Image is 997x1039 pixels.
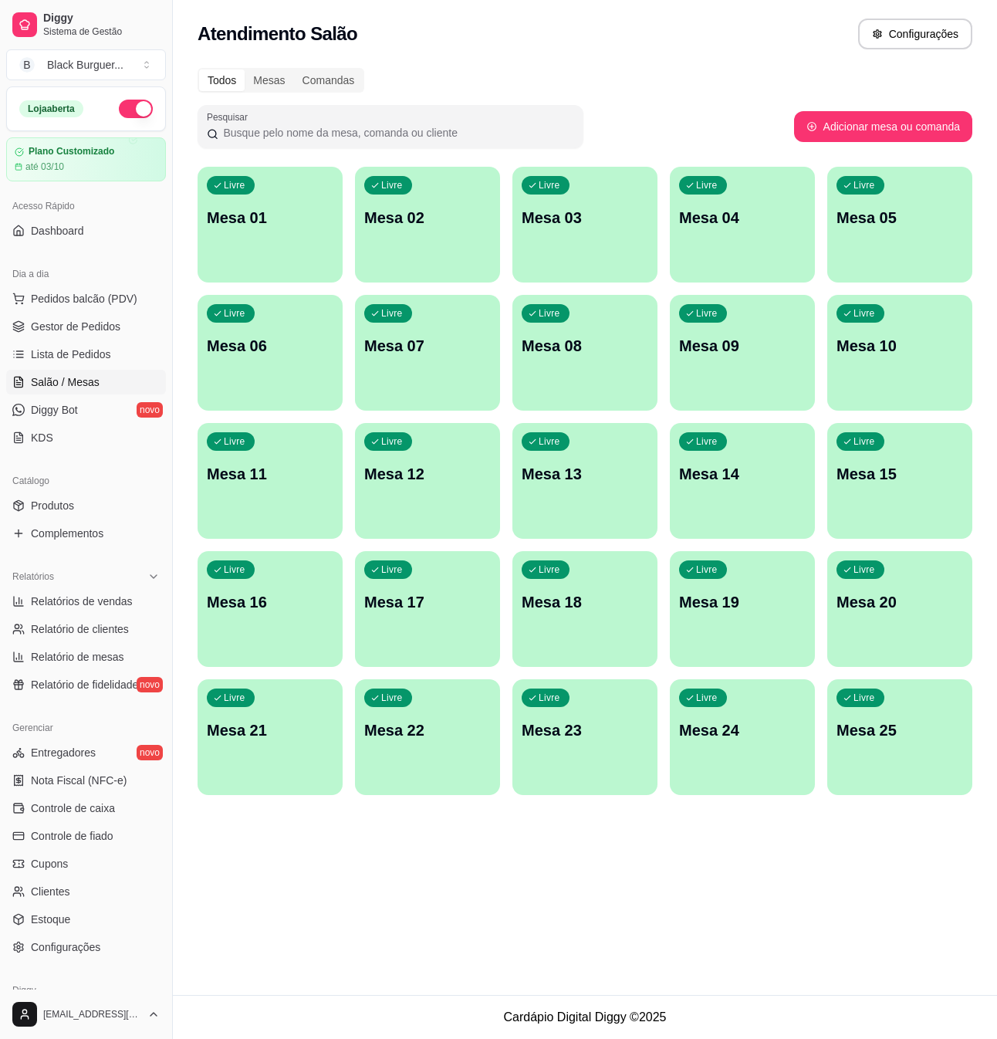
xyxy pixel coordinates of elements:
[207,719,333,741] p: Mesa 21
[522,207,648,228] p: Mesa 03
[31,402,78,418] span: Diggy Bot
[31,939,100,955] span: Configurações
[119,100,153,118] button: Alterar Status
[218,125,574,140] input: Pesquisar
[853,435,875,448] p: Livre
[355,679,500,795] button: LivreMesa 22
[6,851,166,876] a: Cupons
[6,493,166,518] a: Produtos
[381,563,403,576] p: Livre
[696,307,718,320] p: Livre
[6,907,166,932] a: Estoque
[364,591,491,613] p: Mesa 17
[670,423,815,539] button: LivreMesa 14
[6,879,166,904] a: Clientes
[364,207,491,228] p: Mesa 02
[696,692,718,704] p: Livre
[836,335,963,357] p: Mesa 10
[31,594,133,609] span: Relatórios de vendas
[224,563,245,576] p: Livre
[19,100,83,117] div: Loja aberta
[355,167,500,283] button: LivreMesa 02
[6,425,166,450] a: KDS
[6,996,166,1033] button: [EMAIL_ADDRESS][DOMAIN_NAME]
[522,591,648,613] p: Mesa 18
[224,435,245,448] p: Livre
[29,146,114,157] article: Plano Customizado
[6,796,166,821] a: Controle de caixa
[696,435,718,448] p: Livre
[31,856,68,871] span: Cupons
[6,617,166,641] a: Relatório de clientes
[207,463,333,485] p: Mesa 11
[512,423,657,539] button: LivreMesa 13
[224,692,245,704] p: Livre
[679,207,806,228] p: Mesa 04
[6,49,166,80] button: Select a team
[31,800,115,816] span: Controle de caixa
[31,319,120,334] span: Gestor de Pedidos
[679,463,806,485] p: Mesa 14
[19,57,35,73] span: B
[827,551,972,667] button: LivreMesa 20
[31,430,53,445] span: KDS
[198,679,343,795] button: LivreMesa 21
[670,679,815,795] button: LivreMesa 24
[6,370,166,394] a: Salão / Mesas
[670,295,815,411] button: LivreMesa 09
[6,262,166,286] div: Dia a dia
[207,110,253,124] label: Pesquisar
[224,179,245,191] p: Livre
[31,526,103,541] span: Complementos
[47,57,123,73] div: Black Burguer ...
[539,563,560,576] p: Livre
[198,295,343,411] button: LivreMesa 06
[173,995,997,1039] footer: Cardápio Digital Diggy © 2025
[696,563,718,576] p: Livre
[381,692,403,704] p: Livre
[836,463,963,485] p: Mesa 15
[6,314,166,339] a: Gestor de Pedidos
[31,773,127,788] span: Nota Fiscal (NFC-e)
[31,912,70,927] span: Estoque
[512,295,657,411] button: LivreMesa 08
[31,498,74,513] span: Produtos
[31,621,129,637] span: Relatório de clientes
[31,291,137,306] span: Pedidos balcão (PDV)
[670,551,815,667] button: LivreMesa 19
[43,12,160,25] span: Diggy
[381,179,403,191] p: Livre
[6,589,166,614] a: Relatórios de vendas
[6,740,166,765] a: Entregadoresnovo
[224,307,245,320] p: Livre
[31,347,111,362] span: Lista de Pedidos
[294,69,363,91] div: Comandas
[539,692,560,704] p: Livre
[355,423,500,539] button: LivreMesa 12
[539,307,560,320] p: Livre
[679,591,806,613] p: Mesa 19
[827,423,972,539] button: LivreMesa 15
[6,194,166,218] div: Acesso Rápido
[827,167,972,283] button: LivreMesa 05
[355,551,500,667] button: LivreMesa 17
[6,6,166,43] a: DiggySistema de Gestão
[522,719,648,741] p: Mesa 23
[381,435,403,448] p: Livre
[539,179,560,191] p: Livre
[827,295,972,411] button: LivreMesa 10
[198,551,343,667] button: LivreMesa 16
[6,286,166,311] button: Pedidos balcão (PDV)
[364,719,491,741] p: Mesa 22
[43,25,160,38] span: Sistema de Gestão
[364,335,491,357] p: Mesa 07
[679,335,806,357] p: Mesa 09
[31,677,138,692] span: Relatório de fidelidade
[6,824,166,848] a: Controle de fiado
[355,295,500,411] button: LivreMesa 07
[6,218,166,243] a: Dashboard
[43,1008,141,1020] span: [EMAIL_ADDRESS][DOMAIN_NAME]
[31,649,124,665] span: Relatório de mesas
[199,69,245,91] div: Todos
[6,645,166,669] a: Relatório de mesas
